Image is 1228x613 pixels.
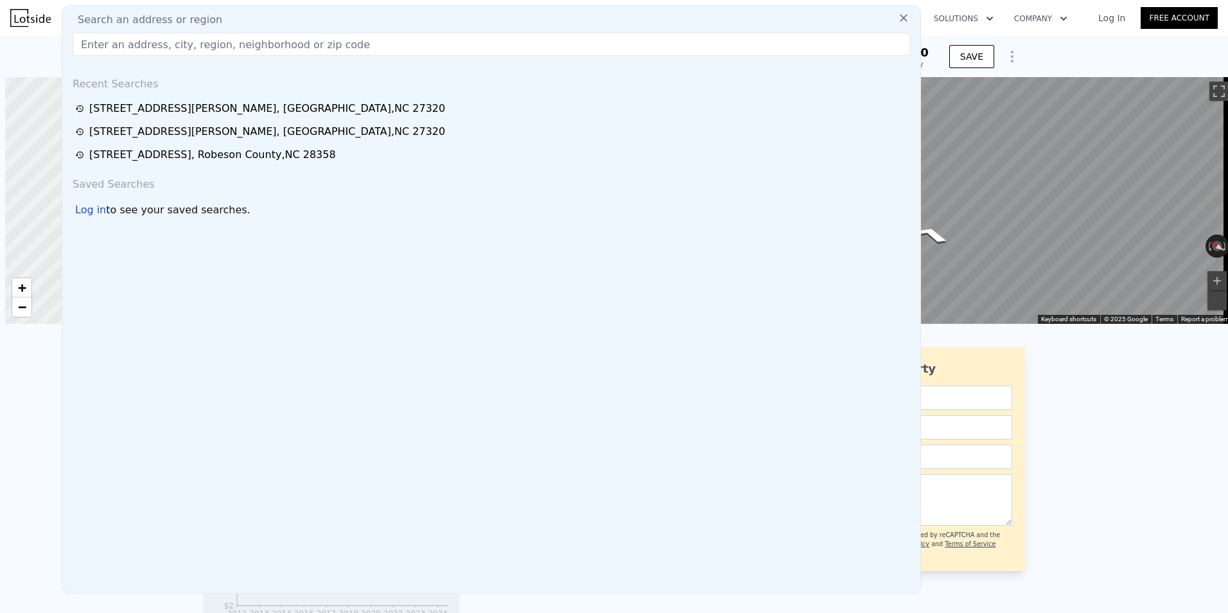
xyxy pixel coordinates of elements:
path: Go East, Burton St [879,220,972,249]
a: Terms of Service [945,540,996,547]
a: Log In [1083,12,1141,24]
span: − [18,299,26,315]
a: [STREET_ADDRESS][PERSON_NAME], [GEOGRAPHIC_DATA],NC 27320 [75,124,911,139]
tspan: $2 [224,601,234,610]
div: Recent Searches [67,66,915,97]
button: Solutions [924,7,1004,30]
button: Rotate counterclockwise [1206,235,1213,258]
button: Keyboard shortcuts [1041,315,1096,324]
span: © 2025 Google [1104,315,1148,323]
span: Search an address or region [67,12,222,28]
tspan: $22 [219,585,234,594]
a: Zoom in [12,278,31,298]
button: Company [1004,7,1078,30]
div: [STREET_ADDRESS][PERSON_NAME] , [GEOGRAPHIC_DATA] , NC 27320 [89,101,445,116]
span: + [18,280,26,296]
div: [STREET_ADDRESS] , Robeson County , NC 28358 [89,147,336,163]
button: SAVE [949,45,994,68]
input: Enter an address, city, region, neighborhood or zip code [73,33,910,56]
button: Show Options [999,44,1025,69]
a: Terms (opens in new tab) [1155,315,1173,323]
button: Zoom in [1207,271,1227,290]
div: Saved Searches [67,166,915,197]
a: Zoom out [12,298,31,317]
a: [STREET_ADDRESS][PERSON_NAME], [GEOGRAPHIC_DATA],NC 27320 [75,101,911,116]
div: This site is protected by reCAPTCHA and the Google and apply. [864,531,1012,558]
img: Lotside [10,9,51,27]
a: Free Account [1141,7,1218,29]
span: to see your saved searches. [106,202,250,218]
a: [STREET_ADDRESS], Robeson County,NC 28358 [75,147,911,163]
div: Log in [75,202,106,218]
div: [STREET_ADDRESS][PERSON_NAME] , [GEOGRAPHIC_DATA] , NC 27320 [89,124,445,139]
button: Zoom out [1207,291,1227,310]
